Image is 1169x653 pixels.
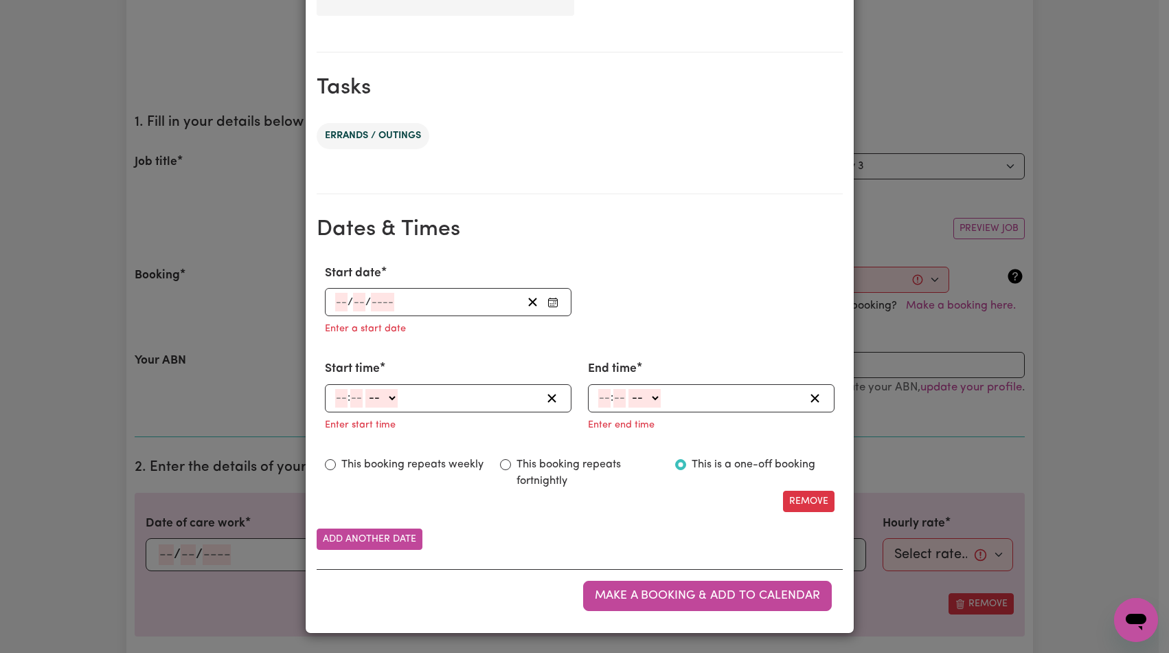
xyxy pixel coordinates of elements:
[317,217,843,243] h2: Dates & Times
[1114,598,1158,642] iframe: Button to launch messaging window
[325,322,406,337] p: Enter a start date
[348,296,353,309] span: /
[317,75,843,101] h2: Tasks
[353,293,365,311] input: --
[611,392,613,404] span: :
[613,389,626,408] input: --
[517,456,659,489] label: This booking repeats fortnightly
[522,293,543,311] button: Clear Start date
[325,360,380,378] label: Start time
[335,293,348,311] input: --
[371,293,394,311] input: ----
[365,296,371,309] span: /
[335,389,348,408] input: --
[543,293,563,311] button: Enter Start date
[317,123,429,149] li: Errands / Outings
[325,418,396,433] p: Enter start time
[317,529,422,550] button: Add another date
[598,389,611,408] input: --
[783,491,835,512] button: Remove this date/time
[588,360,637,378] label: End time
[350,389,363,408] input: --
[325,265,381,283] label: Start date
[692,456,815,473] label: This is a one-off booking
[341,456,484,473] label: This booking repeats weekly
[348,392,350,404] span: :
[583,581,832,611] button: Make a booking & add to calendar
[588,418,655,433] p: Enter end time
[595,590,820,601] span: Make a booking & add to calendar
